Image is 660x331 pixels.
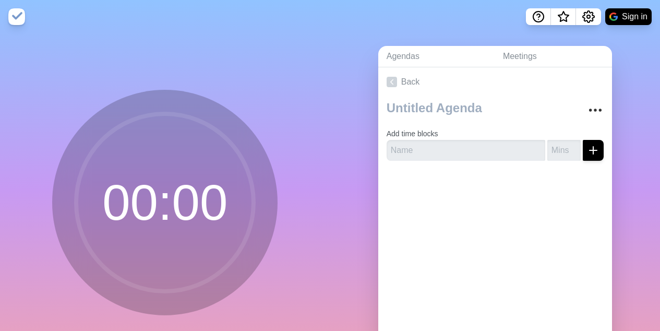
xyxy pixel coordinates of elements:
[609,13,618,21] img: google logo
[387,140,545,161] input: Name
[605,8,652,25] button: Sign in
[378,46,495,67] a: Agendas
[526,8,551,25] button: Help
[551,8,576,25] button: What’s new
[495,46,612,67] a: Meetings
[8,8,25,25] img: timeblocks logo
[585,100,606,121] button: More
[387,129,438,138] label: Add time blocks
[378,67,612,97] a: Back
[547,140,581,161] input: Mins
[576,8,601,25] button: Settings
